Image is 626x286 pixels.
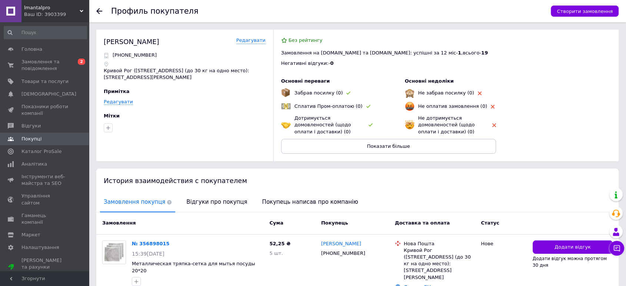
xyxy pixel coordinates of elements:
span: Доставка та оплата [395,220,450,226]
img: emoji [405,102,414,111]
span: 15:39[DATE] [132,251,164,257]
span: Замовлення [102,220,136,226]
span: История взаимодействия с покупателем [104,177,247,184]
span: Основні переваги [281,78,330,84]
span: Не дотримується домовленостей (щодо оплати і доставки) (0) [418,115,475,134]
span: Гаманець компанії [21,212,69,226]
span: Відгуки про покупця [183,193,251,212]
span: Товари та послуги [21,78,69,85]
img: rating-tag-type [492,123,496,127]
span: Інструменти веб-майстра та SEO [21,173,69,187]
button: Додати відгук [533,240,613,254]
a: Металлическая тряпка-сетка для мытья посуды 20*20 [132,261,255,273]
span: Статус [481,220,499,226]
span: Cума [269,220,283,226]
img: emoji [405,120,414,130]
img: rating-tag-type [478,92,482,95]
img: emoji [281,120,291,130]
a: [PERSON_NAME] [321,240,361,247]
img: emoji [281,102,291,111]
span: Мітки [104,113,120,119]
span: 2 [78,59,85,65]
div: Нова Пошта [404,240,475,247]
img: rating-tag-type [346,92,350,95]
span: Відгуки [21,123,41,129]
span: Налаштування [21,244,59,251]
span: Не оплатив замовлення (0) [418,103,487,109]
span: Додати відгук можна протягом 30 дня [533,256,607,268]
div: Кривой Рог ([STREET_ADDRESS] (до 30 кг на одно место): [STREET_ADDRESS][PERSON_NAME] [404,247,475,281]
span: Забрав посилку (0) [294,90,343,96]
div: Ваш ID: 3903399 [24,11,89,18]
button: Чат з покупцем [609,241,624,256]
span: Без рейтингу [289,37,323,43]
span: Каталог ProSale [21,148,61,155]
span: 52,25 ₴ [269,241,290,246]
p: Кривой Рог ([STREET_ADDRESS] (до 30 кг на одно место): [STREET_ADDRESS][PERSON_NAME] [104,67,266,81]
span: 1 [458,50,461,56]
a: Фото товару [102,240,126,264]
div: [PERSON_NAME] [104,37,159,46]
div: Prom топ [21,270,69,277]
span: Показники роботи компанії [21,103,69,117]
img: rating-tag-type [369,123,373,127]
a: Редагувати [104,99,133,105]
span: [DEMOGRAPHIC_DATA] [21,91,76,97]
span: Управління сайтом [21,193,69,206]
div: Нове [481,240,526,247]
a: № 356898015 [132,241,170,246]
span: Сплатив Пром-оплатою (0) [294,103,363,109]
span: Замовлення покупця [100,193,175,212]
h1: Профиль покупателя [111,7,199,16]
span: Не забрав посилку (0) [418,90,474,96]
button: Показати більше [281,139,496,154]
img: emoji [405,88,414,98]
div: [PHONE_NUMBER] [320,249,367,258]
img: emoji [281,88,290,97]
span: Створити замовлення [557,9,613,14]
span: lmantalpro [24,4,80,11]
span: Замовлення та повідомлення [21,59,69,72]
img: Фото товару [103,241,126,264]
a: Редагувати [236,37,266,44]
span: 19 [481,50,488,56]
span: Аналітика [21,161,47,167]
span: Замовлення на [DOMAIN_NAME] та [DOMAIN_NAME]: успішні за 12 міс - , всього - [281,50,488,56]
span: 5 шт. [269,250,283,256]
span: Покупець [321,220,348,226]
span: Негативні відгуки: - [281,60,330,66]
p: [PHONE_NUMBER] [113,52,157,59]
span: Маркет [21,232,40,238]
span: Додати відгук [555,244,591,251]
span: Покупець написав про компанію [259,193,362,212]
span: 0 [330,60,333,66]
span: Дотримується домовленостей (щодо оплати і доставки) (0) [294,115,351,134]
span: Примітка [104,89,130,94]
img: rating-tag-type [491,105,495,109]
span: [PERSON_NAME] та рахунки [21,257,69,277]
div: Повернутися назад [96,8,102,14]
input: Пошук [4,26,87,39]
span: Показати більше [367,143,410,149]
span: Головна [21,46,42,53]
span: Покупці [21,136,41,142]
button: Створити замовлення [551,6,619,17]
span: Основні недоліки [405,78,454,84]
img: rating-tag-type [366,105,370,108]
